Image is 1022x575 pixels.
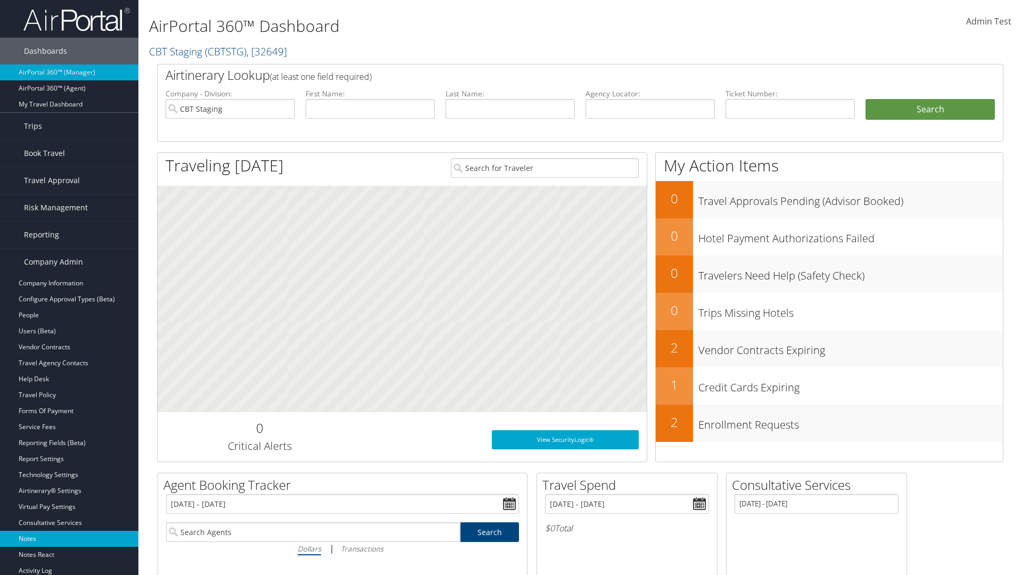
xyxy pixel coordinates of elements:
h1: Traveling [DATE] [166,154,284,177]
input: Search for Traveler [451,158,639,178]
i: Dollars [298,544,321,554]
h3: Vendor Contracts Expiring [698,338,1003,358]
a: 1Credit Cards Expiring [656,367,1003,405]
h2: 0 [656,227,693,245]
span: Reporting [24,221,59,248]
span: Trips [24,113,42,139]
label: First Name: [306,88,435,99]
label: Last Name: [446,88,575,99]
span: Dashboards [24,38,67,64]
div: | [166,542,519,555]
h3: Critical Alerts [166,439,353,454]
h2: 0 [656,301,693,319]
span: Admin Test [966,15,1011,27]
h1: AirPortal 360™ Dashboard [149,15,724,37]
a: Admin Test [966,5,1011,38]
h2: 0 [166,419,353,437]
h3: Travel Approvals Pending (Advisor Booked) [698,188,1003,209]
img: airportal-logo.png [23,7,130,32]
label: Ticket Number: [726,88,855,99]
h2: 0 [656,190,693,208]
h2: 2 [656,413,693,431]
button: Search [866,99,995,120]
span: Travel Approval [24,167,80,194]
span: (at least one field required) [270,71,372,83]
h3: Trips Missing Hotels [698,300,1003,321]
h2: Airtinerary Lookup [166,66,925,84]
a: 2Enrollment Requests [656,405,1003,442]
a: Search [460,522,520,542]
h2: Consultative Services [732,476,906,494]
input: Search Agents [166,522,460,542]
label: Agency Locator: [586,88,715,99]
h2: 2 [656,339,693,357]
h2: Travel Spend [542,476,717,494]
label: Company - Division: [166,88,295,99]
span: Risk Management [24,194,88,221]
a: 0Trips Missing Hotels [656,293,1003,330]
span: $0 [545,522,555,534]
h3: Hotel Payment Authorizations Failed [698,226,1003,246]
a: 0Travelers Need Help (Safety Check) [656,256,1003,293]
h3: Credit Cards Expiring [698,375,1003,395]
i: Transactions [341,544,383,554]
a: 0Hotel Payment Authorizations Failed [656,218,1003,256]
span: ( CBTSTG ) [205,44,246,59]
a: 0Travel Approvals Pending (Advisor Booked) [656,181,1003,218]
span: Book Travel [24,140,65,167]
h6: Total [545,522,709,534]
a: View SecurityLogic® [492,430,639,449]
span: , [ 32649 ] [246,44,287,59]
span: Company Admin [24,249,83,275]
h2: Agent Booking Tracker [163,476,527,494]
a: CBT Staging [149,44,287,59]
h3: Travelers Need Help (Safety Check) [698,263,1003,283]
a: 2Vendor Contracts Expiring [656,330,1003,367]
h3: Enrollment Requests [698,412,1003,432]
h2: 1 [656,376,693,394]
h1: My Action Items [656,154,1003,177]
h2: 0 [656,264,693,282]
